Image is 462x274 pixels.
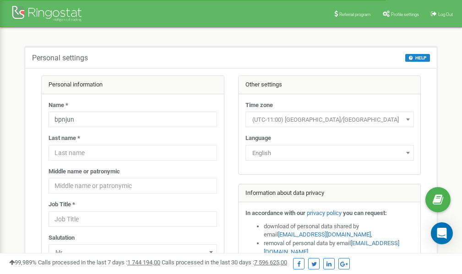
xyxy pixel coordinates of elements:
h5: Personal settings [32,54,88,62]
span: (UTC-11:00) Pacific/Midway [245,112,414,127]
div: Personal information [42,76,224,94]
a: privacy policy [307,210,342,216]
label: Last name * [49,134,80,143]
input: Name [49,112,217,127]
u: 7 596 625,00 [254,259,287,266]
label: Time zone [245,101,273,110]
strong: you can request: [343,210,387,216]
span: English [249,147,411,160]
label: Middle name or patronymic [49,167,120,176]
input: Last name [49,145,217,161]
span: English [245,145,414,161]
div: Information about data privacy [239,184,421,203]
a: [EMAIL_ADDRESS][DOMAIN_NAME] [278,231,371,238]
span: Calls processed in the last 7 days : [38,259,160,266]
div: Other settings [239,76,421,94]
span: Mr. [49,244,217,260]
label: Salutation [49,234,75,242]
li: removal of personal data by email , [264,239,414,256]
span: Referral program [339,12,371,17]
span: (UTC-11:00) Pacific/Midway [249,113,411,126]
span: Mr. [52,246,214,259]
input: Job Title [49,211,217,227]
input: Middle name or patronymic [49,178,217,193]
div: Open Intercom Messenger [431,222,453,244]
label: Job Title * [49,200,75,209]
u: 1 744 194,00 [127,259,160,266]
strong: In accordance with our [245,210,305,216]
span: Profile settings [391,12,419,17]
label: Name * [49,101,68,110]
label: Language [245,134,271,143]
span: Log Out [438,12,453,17]
button: HELP [405,54,430,62]
span: 99,989% [9,259,37,266]
li: download of personal data shared by email , [264,222,414,239]
span: Calls processed in the last 30 days : [162,259,287,266]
